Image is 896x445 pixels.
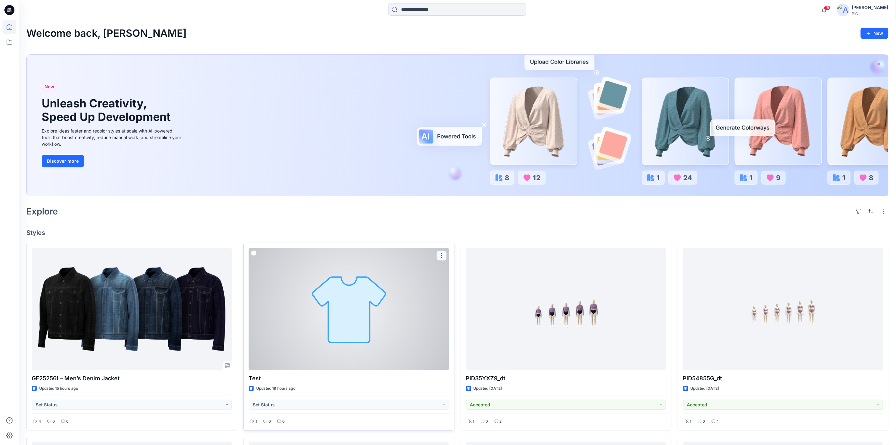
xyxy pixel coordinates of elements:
[486,418,488,425] p: 0
[42,97,173,124] h1: Unleash Creativity, Speed Up Development
[42,128,183,147] div: Explore ideas faster and recolor styles at scale with AI-powered tools that boost creativity, red...
[32,248,232,370] a: GE25256L– Men’s Denim Jacket
[268,418,271,425] p: 0
[690,418,692,425] p: 1
[26,28,187,39] h2: Welcome back, [PERSON_NAME]
[824,5,831,10] span: 18
[466,374,666,383] p: PID35YXZ9_dt
[249,248,449,370] a: Test
[717,418,719,425] p: 4
[52,418,55,425] p: 0
[852,11,888,16] div: PIC
[500,418,502,425] p: 2
[256,418,257,425] p: 1
[39,385,78,392] p: Updated 15 hours ago
[466,248,666,370] a: PID35YXZ9_dt
[45,83,54,90] span: New
[473,418,475,425] p: 1
[703,418,705,425] p: 0
[249,374,449,383] p: Test
[66,418,69,425] p: 0
[39,418,41,425] p: 4
[282,418,285,425] p: 0
[32,374,232,383] p: GE25256L– Men’s Denim Jacket
[861,28,888,39] button: New
[683,248,883,370] a: PID54855G_dt
[837,4,849,16] img: avatar
[852,4,888,11] div: [PERSON_NAME]
[42,155,183,167] a: Discover more
[42,155,84,167] button: Discover more
[691,385,719,392] p: Updated [DATE]
[26,206,58,216] h2: Explore
[474,385,502,392] p: Updated [DATE]
[256,385,295,392] p: Updated 19 hours ago
[683,374,883,383] p: PID54855G_dt
[26,229,888,236] h4: Styles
